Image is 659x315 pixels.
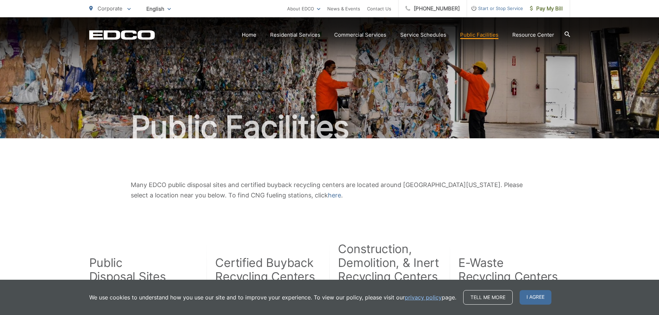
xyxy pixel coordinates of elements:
a: privacy policy [405,293,442,302]
h1: Public Facilities [89,110,570,145]
span: I agree [520,290,551,305]
h2: Construction, Demolition, & Inert Recycling Centers [338,242,441,284]
a: News & Events [327,4,360,13]
a: EDCD logo. Return to the homepage. [89,30,155,40]
h2: Public Disposal Sites [89,256,166,284]
span: Pay My Bill [530,4,563,13]
span: Many EDCO public disposal sites and certified buyback recycling centers are located around [GEOGR... [131,181,523,199]
a: Commercial Services [334,31,386,39]
a: here [328,190,341,201]
a: Public Facilities [460,31,498,39]
h2: E-Waste Recycling Centers [458,256,558,284]
a: About EDCO [287,4,320,13]
a: Residential Services [270,31,320,39]
span: English [141,3,176,15]
p: We use cookies to understand how you use our site and to improve your experience. To view our pol... [89,293,456,302]
a: Resource Center [512,31,554,39]
span: Corporate [98,5,122,12]
a: Service Schedules [400,31,446,39]
a: Tell me more [463,290,513,305]
a: Home [242,31,256,39]
a: Contact Us [367,4,391,13]
h2: Certified Buyback Recycling Centers [215,256,315,284]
